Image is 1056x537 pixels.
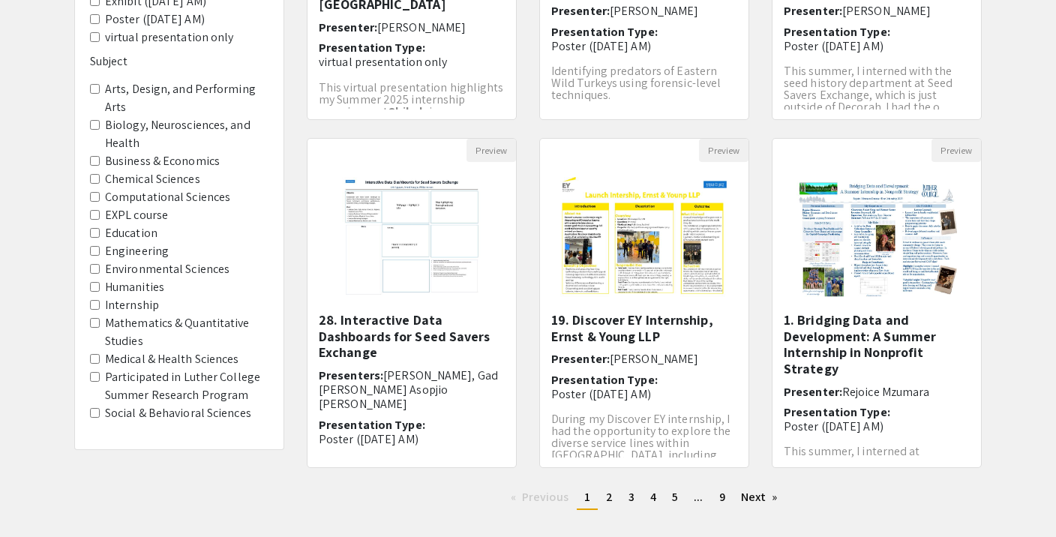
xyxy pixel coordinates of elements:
h5: 1. Bridging Data and Development: A Summer Internship in Nonprofit Strategy [784,312,970,376]
label: Environmental Sciences [105,260,229,278]
label: Education [105,224,157,242]
label: Social & Behavioral Sciences [105,404,251,422]
p: Poster ([DATE] AM) [784,39,970,53]
span: Presentation Type: [784,24,890,40]
h6: Presenter: [551,4,737,18]
span: ... [694,489,703,505]
iframe: Chat [11,469,64,526]
label: Arts, Design, and Performing Arts [105,80,268,116]
span: Previous [522,489,568,505]
div: Open Presentation <p>19. Discover EY Internship, Ernst &amp; Young LLP</p> [539,138,749,468]
label: Business & Economics [105,152,220,170]
span: 9 [719,489,725,505]
span: Collaborate with Seed Savers Exchange to explore data-informed questions r... [319,456,502,496]
img: <p>19. Discover EY Internship, Ernst &amp; Young LLP</p> [545,162,743,312]
p: Poster ([DATE] AM) [319,432,505,446]
img: <p><strong>28. Interactive Data Dashboards for Seed Savers Exchange</strong></p> [327,162,497,312]
p: This summer, I interned with the seed history department at Seed Savers Exchange, which is just o... [784,65,970,113]
span: 4 [650,489,656,505]
span: [PERSON_NAME] [610,351,698,367]
label: Biology, Neurosciences, and Health [105,116,268,152]
label: EXPL course [105,206,168,224]
span: 5 [672,489,678,505]
span: Rejoice Mzumara [842,384,930,400]
h6: Subject [90,54,268,68]
span: 3 [628,489,634,505]
label: Medical & Health Sciences [105,350,239,368]
h5: 19. Discover EY Internship, Ernst & Young LLP [551,312,737,344]
span: Presentation Type: [551,24,658,40]
p: Poster ([DATE] AM) [551,39,737,53]
h6: Presenter: [551,352,737,366]
span: [PERSON_NAME], Gad [PERSON_NAME] Asopjio [PERSON_NAME] [319,367,498,412]
span: Presentation Type: [784,404,890,420]
label: Mathematics & Quantitative Studies [105,314,268,350]
button: Preview [466,139,516,162]
p: During my Discover EY internship, I had the opportunity to explore the diverse service lines with... [551,413,737,473]
h5: 28. Interactive Data Dashboards for Seed Savers Exchange [319,312,505,361]
p: This virtual presentation highlights my Summer 2025 internship experience at in [GEOGRAPHIC_DATA]... [319,82,505,142]
span: 1 [584,489,590,505]
p: Identifying predators of Eastern Wild Turkeys using forensic-level techniques. [551,65,737,101]
strong: Chileda [388,103,429,119]
label: Chemical Sciences [105,170,200,188]
label: Poster ([DATE] AM) [105,10,205,28]
label: Engineering [105,242,169,260]
p: Poster ([DATE] AM) [551,387,737,401]
button: Preview [931,139,981,162]
span: 2 [606,489,613,505]
h6: Presenter: [784,385,970,399]
div: Open Presentation <p><strong>28. Interactive Data Dashboards for Seed Savers Exchange</strong></p> [307,138,517,468]
span: [PERSON_NAME] [842,3,931,19]
label: Computational Sciences [105,188,230,206]
h6: Presenter: [784,4,970,18]
p: Poster ([DATE] AM) [784,419,970,433]
span: Presentation Type: [551,372,658,388]
button: Preview [699,139,748,162]
h6: Presenters: [319,368,505,412]
span: Presentation Type: [319,417,425,433]
label: Humanities [105,278,164,296]
h6: Presenter: [319,20,505,34]
a: Next page [733,486,785,508]
label: Internship [105,296,159,314]
span: [PERSON_NAME] [610,3,698,19]
div: Open Presentation <p>1. Bridging Data and Development:&nbsp;A Summer Internship in Nonprofit Stra... [772,138,982,468]
ul: Pagination [307,486,982,510]
img: <p>1. Bridging Data and Development:&nbsp;A Summer Internship in Nonprofit Strategy</p> [781,162,971,312]
p: This summer, I interned at [GEOGRAPHIC_DATA] and [GEOGRAPHIC_DATA] in [GEOGRAPHIC_DATA], [GEOGRAP... [784,445,970,529]
p: virtual presentation only [319,55,505,69]
label: Participated in Luther College Summer Research Program [105,368,268,404]
label: virtual presentation only [105,28,234,46]
span: Presentation Type: [319,40,425,55]
span: [PERSON_NAME] [377,19,466,35]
